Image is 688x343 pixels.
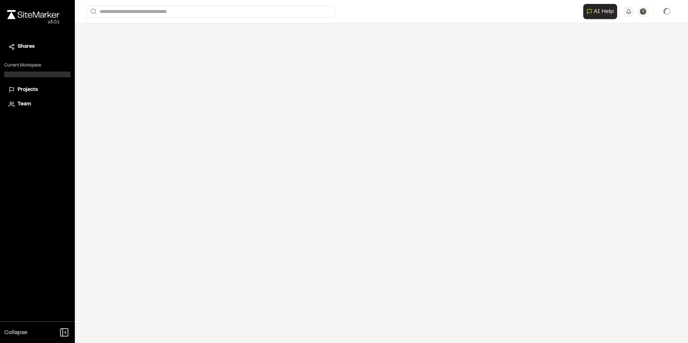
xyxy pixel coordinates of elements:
[9,43,66,51] a: Shares
[7,19,59,26] div: Oh geez...please don't...
[583,4,620,19] div: Open AI Assistant
[4,62,71,69] p: Current Workspace
[4,328,27,337] span: Collapse
[18,43,35,51] span: Shares
[9,86,66,94] a: Projects
[594,7,614,16] span: AI Help
[583,4,617,19] button: Open AI Assistant
[7,10,59,19] img: rebrand.png
[9,100,66,108] a: Team
[18,100,31,108] span: Team
[86,6,99,18] button: Search
[18,86,38,94] span: Projects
